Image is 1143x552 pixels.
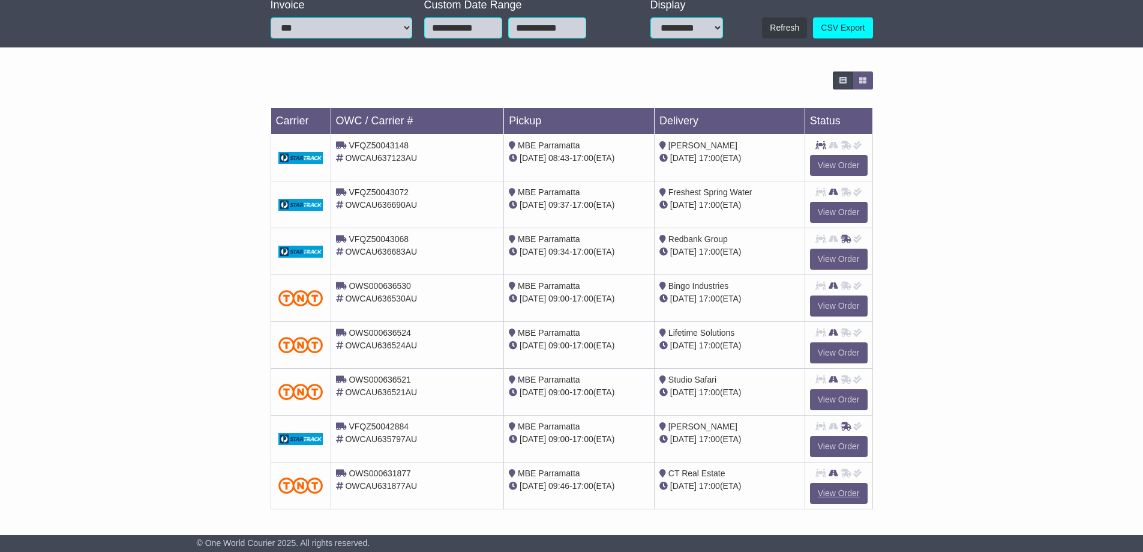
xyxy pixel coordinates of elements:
span: [DATE] [670,341,697,350]
span: OWCAU636521AU [345,387,417,397]
span: Freshest Spring Water [668,187,752,197]
img: TNT_Domestic.png [278,384,323,400]
span: [DATE] [670,247,697,256]
span: OWS000636524 [349,328,411,338]
span: [DATE] [520,387,546,397]
span: OWCAU636524AU [345,341,417,350]
span: OWCAU636690AU [345,200,417,210]
span: 17:00 [572,341,593,350]
span: [DATE] [670,387,697,397]
span: Studio Safari [668,375,716,384]
span: 17:00 [699,434,720,444]
span: OWCAU635797AU [345,434,417,444]
span: VFQZ50042884 [349,422,409,431]
div: (ETA) [659,339,800,352]
span: OWS000636530 [349,281,411,291]
div: (ETA) [659,480,800,493]
span: 17:00 [572,387,593,397]
span: 17:00 [699,294,720,303]
span: OWCAU636683AU [345,247,417,256]
span: [DATE] [670,434,697,444]
img: GetCarrierServiceDarkLogo [278,152,323,164]
div: - (ETA) [509,152,649,165]
a: View Order [810,296,868,317]
div: (ETA) [659,433,800,446]
span: [DATE] [520,247,546,256]
span: 09:34 [548,247,569,256]
span: [DATE] [520,153,546,163]
a: CSV Export [813,17,872,38]
span: MBE Parramatta [518,187,580,197]
span: MBE Parramatta [518,328,580,338]
span: [DATE] [670,294,697,303]
span: Lifetime Solutions [668,328,735,338]
td: Delivery [654,108,805,135]
span: 17:00 [699,481,720,491]
span: [DATE] [520,481,546,491]
span: 09:00 [548,387,569,397]
span: OWS000636521 [349,375,411,384]
span: [DATE] [520,434,546,444]
span: [DATE] [670,481,697,491]
span: 09:00 [548,294,569,303]
span: 17:00 [572,247,593,256]
div: - (ETA) [509,339,649,352]
span: MBE Parramatta [518,422,580,431]
td: Status [805,108,872,135]
span: © One World Courier 2025. All rights reserved. [197,538,370,548]
img: GetCarrierServiceDarkLogo [278,246,323,258]
span: 09:00 [548,341,569,350]
span: MBE Parramatta [518,469,580,478]
td: OWC / Carrier # [331,108,504,135]
span: OWCAU631877AU [345,481,417,491]
span: 09:37 [548,200,569,210]
span: MBE Parramatta [518,141,580,150]
div: (ETA) [659,152,800,165]
a: View Order [810,483,868,504]
a: View Order [810,342,868,363]
img: TNT_Domestic.png [278,337,323,353]
span: VFQZ50043072 [349,187,409,197]
span: 08:43 [548,153,569,163]
span: Redbank Group [668,234,728,244]
img: TNT_Domestic.png [278,290,323,306]
span: [PERSON_NAME] [668,141,737,150]
span: MBE Parramatta [518,281,580,291]
span: 17:00 [572,481,593,491]
div: - (ETA) [509,246,649,258]
span: [DATE] [520,341,546,350]
a: View Order [810,249,868,270]
td: Pickup [504,108,655,135]
button: Refresh [762,17,807,38]
span: 09:00 [548,434,569,444]
img: GetCarrierServiceDarkLogo [278,433,323,445]
div: - (ETA) [509,293,649,305]
span: CT Real Estate [668,469,725,478]
span: OWCAU637123AU [345,153,417,163]
span: 17:00 [699,387,720,397]
a: View Order [810,155,868,176]
span: [DATE] [670,200,697,210]
div: (ETA) [659,386,800,399]
img: GetCarrierServiceDarkLogo [278,199,323,211]
a: View Order [810,436,868,457]
span: VFQZ50043148 [349,141,409,150]
span: 17:00 [699,247,720,256]
span: MBE Parramatta [518,375,580,384]
span: [DATE] [670,153,697,163]
span: 17:00 [572,153,593,163]
div: (ETA) [659,246,800,258]
div: (ETA) [659,293,800,305]
span: VFQZ50043068 [349,234,409,244]
span: 17:00 [699,153,720,163]
img: TNT_Domestic.png [278,478,323,494]
div: - (ETA) [509,199,649,211]
span: 17:00 [699,341,720,350]
span: OWCAU636530AU [345,294,417,303]
span: [DATE] [520,294,546,303]
a: View Order [810,202,868,223]
span: 09:46 [548,481,569,491]
div: - (ETA) [509,386,649,399]
td: Carrier [271,108,331,135]
a: View Order [810,389,868,410]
